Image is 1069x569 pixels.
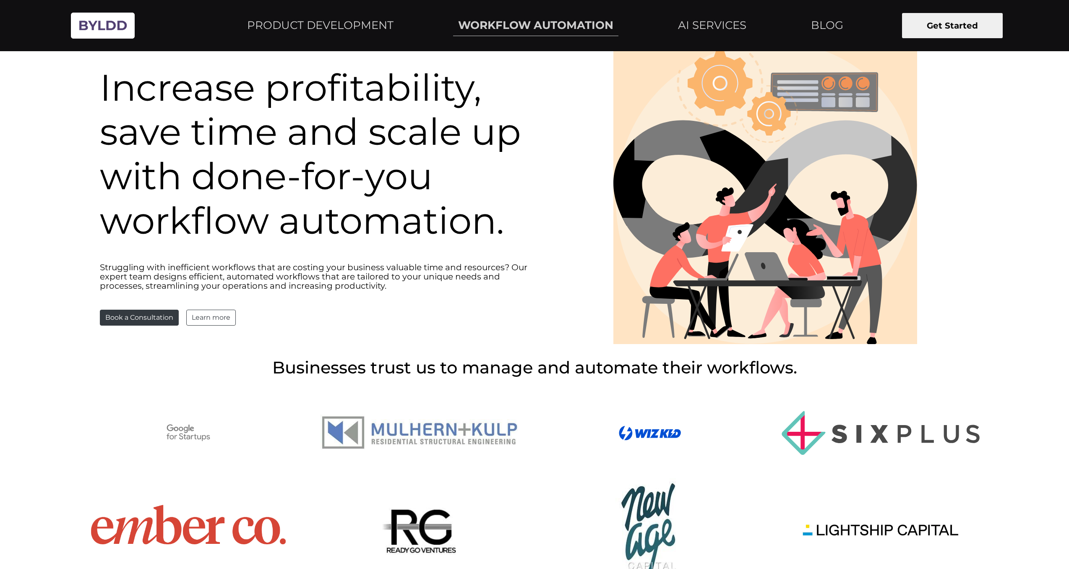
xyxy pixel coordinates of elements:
[242,15,399,36] a: PRODUCT DEVELOPMENT
[186,310,236,326] a: Learn more
[453,15,618,37] a: WORKFLOW AUTOMATION
[89,502,287,560] img: Amber group logo
[806,15,848,36] a: BLOG
[100,263,534,290] p: Struggling with inefficient workflows that are costing your business valuable time and resources?...
[163,408,214,458] img: Google startup logo
[619,425,681,441] img: Wizkid logo
[782,411,980,455] img: sixplus logo
[100,310,179,326] button: Book a Consultation
[613,40,917,344] img: heroimg-svg
[673,15,751,36] a: AI SERVICES
[100,65,534,243] h1: Increase profitability, save time and scale up with done-for-you workflow automation.
[79,358,990,378] h3: Businesses trust us to manage and automate their workflows.
[902,13,1003,38] button: Get Started
[320,415,518,451] img: Mulhern & Kulp logo
[67,7,139,44] img: Byldd - Product Development Company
